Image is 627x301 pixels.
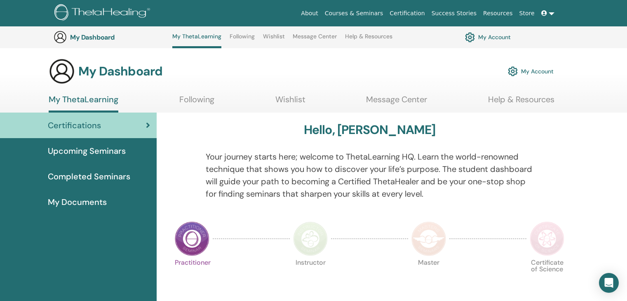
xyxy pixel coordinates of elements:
p: Certificate of Science [530,259,564,294]
span: Upcoming Seminars [48,145,126,157]
a: Store [516,6,538,21]
img: Certificate of Science [530,221,564,256]
img: cog.svg [465,30,475,44]
a: Following [179,94,214,111]
h3: My Dashboard [78,64,162,79]
a: My ThetaLearning [49,94,118,113]
a: Message Center [366,94,427,111]
img: Instructor [293,221,328,256]
span: Certifications [48,119,101,132]
a: Message Center [293,33,337,46]
p: Master [411,259,446,294]
span: My Documents [48,196,107,208]
a: Success Stories [428,6,480,21]
img: Practitioner [175,221,209,256]
img: generic-user-icon.jpg [49,58,75,85]
img: cog.svg [508,64,518,78]
a: Help & Resources [488,94,554,111]
a: Following [230,33,255,46]
span: Completed Seminars [48,170,130,183]
a: Help & Resources [345,33,392,46]
a: My Account [508,62,554,80]
a: My Account [465,30,511,44]
img: logo.png [54,4,153,23]
p: Your journey starts here; welcome to ThetaLearning HQ. Learn the world-renowned technique that sh... [206,150,534,200]
img: Master [411,221,446,256]
img: generic-user-icon.jpg [54,31,67,44]
a: Certification [386,6,428,21]
p: Practitioner [175,259,209,294]
a: Wishlist [275,94,305,111]
a: About [298,6,321,21]
a: Courses & Seminars [322,6,387,21]
div: Open Intercom Messenger [599,273,619,293]
a: Wishlist [263,33,285,46]
p: Instructor [293,259,328,294]
a: My ThetaLearning [172,33,221,48]
h3: My Dashboard [70,33,153,41]
a: Resources [480,6,516,21]
h3: Hello, [PERSON_NAME] [304,122,436,137]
